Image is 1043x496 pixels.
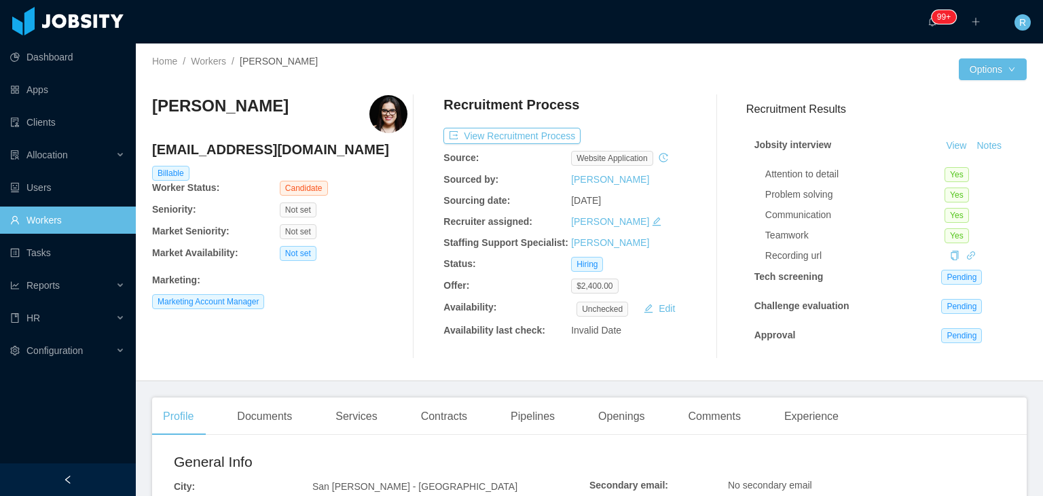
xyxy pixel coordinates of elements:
a: icon: exportView Recruitment Process [443,130,581,141]
div: Pipelines [500,397,566,436]
span: / [232,56,234,67]
span: Not set [280,246,316,261]
a: icon: auditClients [10,109,125,136]
span: Yes [945,228,969,243]
button: Notes [971,138,1007,154]
span: Not set [280,202,316,217]
span: Pending [941,328,982,343]
i: icon: book [10,313,20,323]
div: Recording url [765,249,945,263]
i: icon: edit [652,217,661,226]
a: [PERSON_NAME] [571,216,649,227]
b: Sourced by: [443,174,498,185]
a: Home [152,56,177,67]
button: icon: editEdit [638,300,680,317]
strong: Approval [754,330,796,340]
span: Configuration [26,345,83,356]
a: [PERSON_NAME] [571,237,649,248]
span: Hiring [571,257,603,272]
sup: 223 [932,10,956,24]
img: 3d6624a3-7cb7-4948-8cd8-c64e7b5522d6_688d2aeebd075-400w.png [369,95,407,133]
b: Source: [443,152,479,163]
a: Workers [191,56,226,67]
div: Communication [765,208,945,222]
strong: Jobsity interview [754,139,832,150]
span: Invalid Date [571,325,621,336]
b: Staffing Support Specialist: [443,237,568,248]
b: Status: [443,258,475,269]
span: website application [571,151,653,166]
strong: Challenge evaluation [754,300,849,311]
b: Sourcing date: [443,195,510,206]
a: icon: userWorkers [10,207,125,234]
span: / [183,56,185,67]
span: Yes [945,188,969,202]
a: icon: robotUsers [10,174,125,201]
span: Pending [941,270,982,285]
b: Seniority: [152,204,196,215]
span: $2,400.00 [571,279,618,294]
span: [DATE] [571,195,601,206]
h4: [EMAIL_ADDRESS][DOMAIN_NAME] [152,140,407,159]
strong: Tech screening [754,271,824,282]
div: Contracts [410,397,478,436]
span: Reports [26,280,60,291]
a: icon: profileTasks [10,239,125,266]
i: icon: link [966,251,976,260]
h3: [PERSON_NAME] [152,95,289,117]
a: [PERSON_NAME] [571,174,649,185]
b: Availability: [443,302,496,313]
span: No secondary email [728,480,812,491]
span: R [1019,14,1026,31]
b: Offer: [443,280,469,291]
span: Candidate [280,181,328,196]
i: icon: copy [950,251,959,260]
b: Market Seniority: [152,226,230,236]
b: Recruiter assigned: [443,216,532,227]
i: icon: solution [10,150,20,160]
b: Secondary email: [589,480,668,491]
div: Comments [678,397,752,436]
b: Worker Status: [152,182,219,193]
a: icon: pie-chartDashboard [10,43,125,71]
div: Profile [152,397,204,436]
div: Attention to detail [765,167,945,181]
span: Yes [945,208,969,223]
b: Availability last check: [443,325,545,336]
a: icon: appstoreApps [10,76,125,103]
b: Market Availability: [152,247,238,258]
b: City: [174,481,195,492]
span: Marketing Account Manager [152,294,264,309]
i: icon: setting [10,346,20,355]
a: View [941,140,971,151]
span: Yes [945,167,969,182]
span: Billable [152,166,189,181]
i: icon: line-chart [10,281,20,290]
div: Teamwork [765,228,945,243]
button: icon: exportView Recruitment Process [443,128,581,144]
span: Pending [941,299,982,314]
b: Marketing : [152,274,200,285]
h4: Recruitment Process [443,95,579,114]
div: Problem solving [765,188,945,202]
span: [PERSON_NAME] [240,56,318,67]
span: Not set [280,224,316,239]
a: icon: link [966,250,976,261]
div: Documents [226,397,303,436]
div: Services [325,397,388,436]
span: HR [26,313,40,323]
div: Experience [773,397,849,436]
button: Optionsicon: down [959,58,1027,80]
i: icon: bell [928,17,937,26]
i: icon: history [659,153,668,162]
div: Copy [950,249,959,263]
i: icon: plus [971,17,981,26]
h2: General Info [174,451,589,473]
span: Allocation [26,149,68,160]
h3: Recruitment Results [746,101,1027,118]
div: Openings [587,397,656,436]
